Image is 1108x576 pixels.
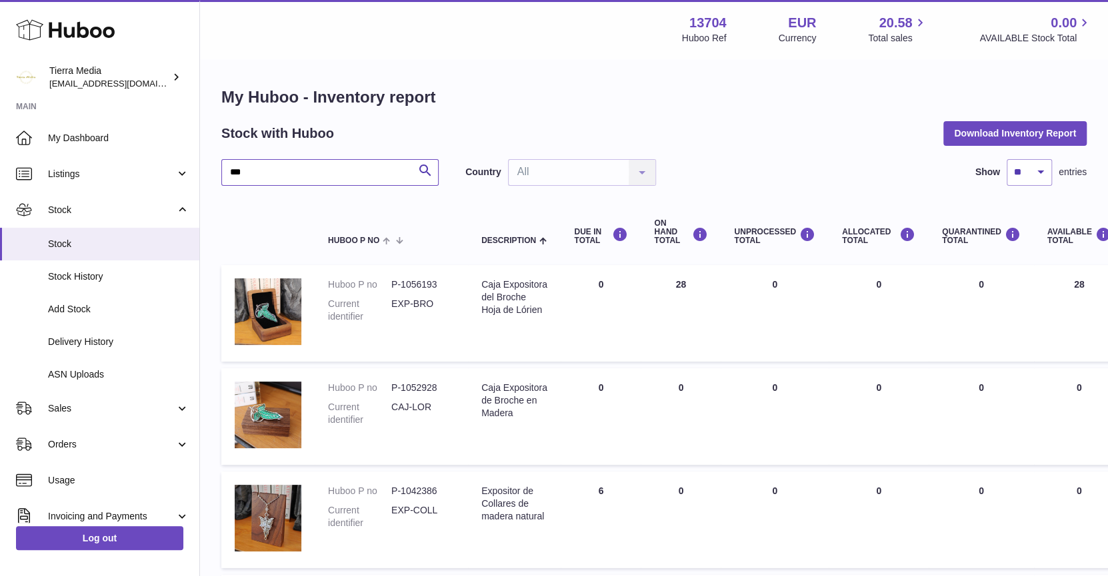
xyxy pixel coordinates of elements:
td: 0 [829,471,929,568]
td: 0 [721,265,829,362]
dt: Current identifier [328,401,391,426]
a: Log out [16,526,183,550]
td: 0 [561,368,641,465]
dd: EXP-COLL [391,504,455,529]
a: 0.00 AVAILABLE Stock Total [979,14,1092,45]
div: ALLOCATED Total [842,227,915,245]
td: 0 [721,368,829,465]
dd: EXP-BRO [391,298,455,323]
strong: 13704 [689,14,727,32]
dd: P-1042386 [391,485,455,497]
div: UNPROCESSED Total [734,227,815,245]
dd: CAJ-LOR [391,401,455,426]
span: My Dashboard [48,132,189,144]
label: Country [465,166,501,178]
span: [EMAIL_ADDRESS][DOMAIN_NAME] [49,78,196,89]
td: 0 [721,471,829,568]
span: Stock History [48,270,189,283]
span: Stock [48,238,189,250]
div: Expositor de Collares de madera natural [481,485,547,523]
span: Huboo P no [328,236,379,245]
img: product image [235,278,301,345]
span: AVAILABLE Stock Total [979,32,1092,45]
span: Total sales [868,32,927,45]
td: 6 [561,471,641,568]
img: hola.tierramedia@gmail.com [16,67,36,87]
dt: Huboo P no [328,485,391,497]
div: Caja Expositora del Broche Hoja de Lórien [481,278,547,316]
div: ON HAND Total [654,219,707,246]
span: Delivery History [48,336,189,348]
label: Show [975,166,1000,178]
div: Caja Expositora de Broche en Madera [481,382,547,420]
strong: EUR [788,14,816,32]
h1: My Huboo - Inventory report [221,87,1087,108]
img: product image [235,485,301,551]
span: entries [1059,166,1087,178]
div: Tierra Media [49,65,169,90]
dt: Current identifier [328,298,391,323]
img: product image [235,382,301,448]
span: 0 [979,382,984,393]
span: 0 [979,485,984,496]
td: 0 [829,265,929,362]
span: Usage [48,474,189,487]
span: 0.00 [1051,14,1077,32]
a: 20.58 Total sales [868,14,927,45]
span: Add Stock [48,303,189,316]
span: 0 [979,279,984,290]
dt: Huboo P no [328,382,391,394]
div: Huboo Ref [682,32,727,45]
td: 0 [641,368,721,465]
dt: Current identifier [328,504,391,529]
span: Orders [48,438,175,451]
button: Download Inventory Report [943,121,1087,145]
div: QUARANTINED Total [942,227,1021,245]
dd: P-1052928 [391,382,455,394]
span: Invoicing and Payments [48,510,175,523]
h2: Stock with Huboo [221,125,334,143]
td: 0 [561,265,641,362]
span: 20.58 [879,14,912,32]
span: Description [481,236,536,245]
div: Currency [779,32,817,45]
span: ASN Uploads [48,368,189,381]
span: Sales [48,402,175,415]
td: 0 [829,368,929,465]
div: DUE IN TOTAL [574,227,627,245]
span: Listings [48,168,175,180]
td: 28 [641,265,721,362]
dd: P-1056193 [391,278,455,291]
span: Stock [48,204,175,216]
dt: Huboo P no [328,278,391,291]
td: 0 [641,471,721,568]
